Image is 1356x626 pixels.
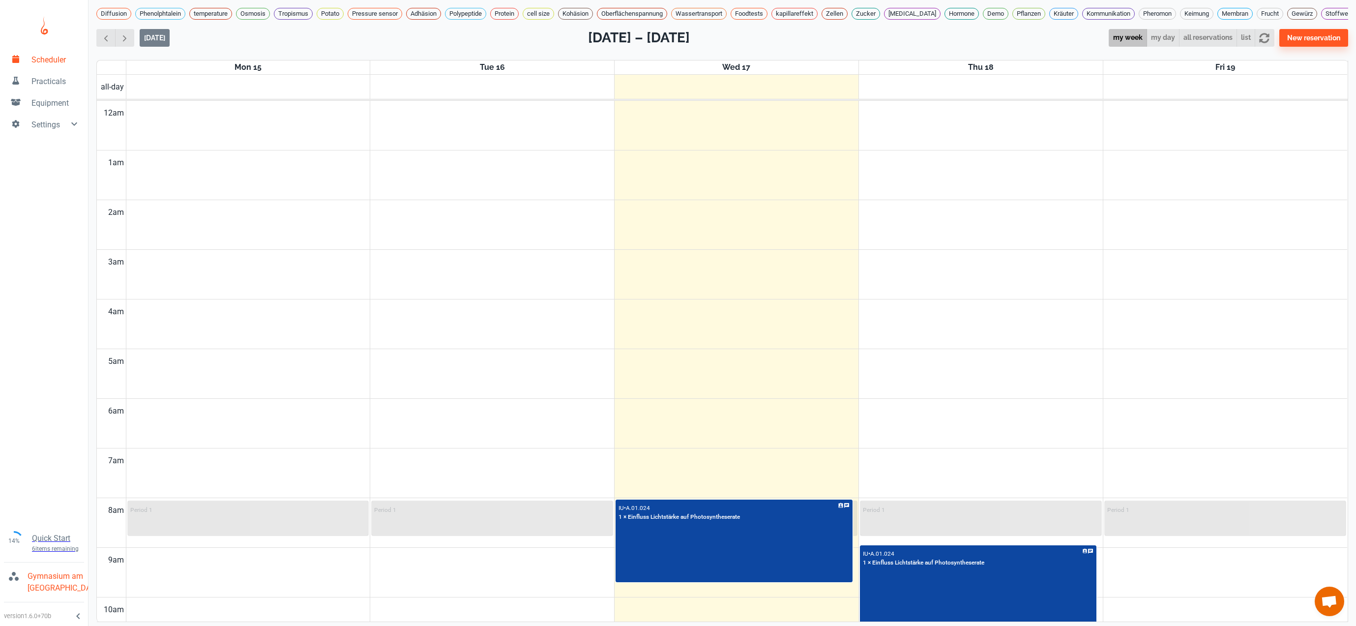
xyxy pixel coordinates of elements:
p: IU • [619,505,626,511]
div: Osmosis [236,8,270,20]
div: Chat öffnen [1315,587,1344,616]
div: Wassertransport [671,8,727,20]
div: 12am [102,101,126,125]
div: Kommunikation [1082,8,1135,20]
span: Zucker [852,9,880,19]
span: all-day [99,81,126,93]
p: 1 × Einfluss Lichtstärke auf Photosyntheserate [863,559,984,567]
p: A.01.024 [626,505,650,511]
div: 6am [106,399,126,423]
div: cell size [523,8,554,20]
p: Period 1 [1107,507,1129,513]
button: my week [1109,29,1147,47]
h2: [DATE] – [DATE] [588,28,690,48]
div: 9am [106,548,126,572]
button: list [1237,29,1255,47]
span: Zellen [822,9,847,19]
span: Kohäsion [559,9,592,19]
button: Next week [115,29,134,47]
span: Pressure sensor [348,9,402,19]
button: all reservations [1179,29,1237,47]
div: Phenolphtalein [135,8,185,20]
span: Polypeptide [445,9,486,19]
button: Previous week [96,29,116,47]
div: Zucker [852,8,880,20]
span: Potato [317,9,343,19]
div: Oberflächenspannung [597,8,667,20]
div: 10am [102,597,126,622]
span: Demo [983,9,1008,19]
div: Keimung [1180,8,1213,20]
button: my day [1147,29,1179,47]
div: Zellen [822,8,848,20]
span: [MEDICAL_DATA] [884,9,940,19]
p: Period 1 [863,507,885,513]
div: Potato [317,8,344,20]
span: Gewürz [1288,9,1317,19]
p: A.01.024 [870,550,894,557]
div: 3am [106,250,126,274]
span: Kräuter [1050,9,1078,19]
div: Kräuter [1049,8,1078,20]
a: September 18, 2025 [966,60,996,74]
div: [MEDICAL_DATA] [884,8,941,20]
a: September 15, 2025 [233,60,264,74]
div: 2am [106,200,126,225]
span: Pheromon [1139,9,1176,19]
div: Hormone [944,8,979,20]
span: Wassertransport [672,9,726,19]
div: Membran [1217,8,1253,20]
a: September 19, 2025 [1213,60,1237,74]
div: Tropismus [274,8,313,20]
p: Period 1 [374,507,396,513]
p: 1 × Einfluss Lichtstärke auf Photosyntheserate [619,513,740,522]
span: Hormone [945,9,978,19]
div: Kohäsion [558,8,593,20]
div: Frucht [1257,8,1283,20]
button: New reservation [1279,29,1348,47]
button: refresh [1255,29,1274,47]
div: Pheromon [1139,8,1176,20]
span: Pflanzen [1013,9,1045,19]
div: Demo [983,8,1008,20]
span: Keimung [1180,9,1213,19]
span: Membran [1218,9,1252,19]
div: 8am [106,498,126,523]
div: kapillareffekt [771,8,818,20]
span: Frucht [1257,9,1283,19]
div: Pflanzen [1012,8,1045,20]
span: Protein [491,9,518,19]
span: kapillareffekt [772,9,817,19]
div: Gewürz [1287,8,1317,20]
div: Foodtests [731,8,767,20]
div: 5am [106,349,126,374]
span: Adhäsion [407,9,441,19]
span: Kommunikation [1083,9,1134,19]
div: Protein [490,8,519,20]
div: 4am [106,299,126,324]
span: Osmosis [236,9,269,19]
span: Phenolphtalein [136,9,185,19]
span: Diffusion [97,9,131,19]
span: temperature [190,9,232,19]
a: September 16, 2025 [478,60,507,74]
p: IU • [863,550,870,557]
span: Tropismus [274,9,312,19]
div: 1am [106,150,126,175]
div: Adhäsion [406,8,441,20]
a: September 17, 2025 [720,60,752,74]
span: cell size [523,9,554,19]
span: Foodtests [731,9,767,19]
p: Period 1 [130,507,152,513]
span: Oberflächenspannung [597,9,667,19]
div: Pressure sensor [348,8,402,20]
div: 7am [106,448,126,473]
button: [DATE] [140,29,170,47]
div: temperature [189,8,232,20]
div: Diffusion [96,8,131,20]
div: Polypeptide [445,8,486,20]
